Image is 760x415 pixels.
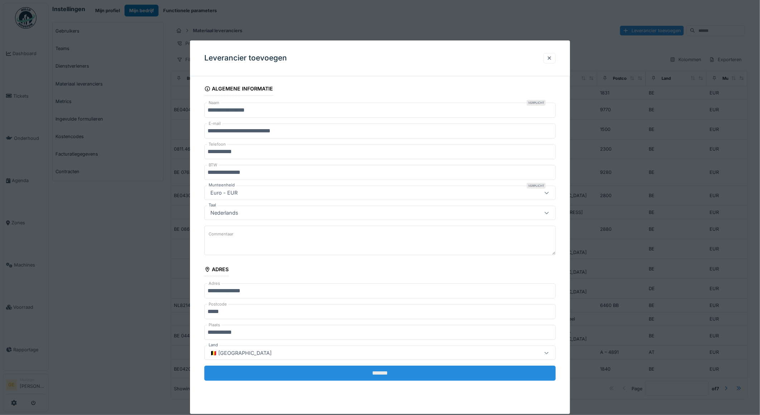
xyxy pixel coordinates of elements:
label: Adres [207,281,221,287]
label: BTW [207,162,219,168]
label: Plaats [207,322,221,328]
div: Verplicht [527,183,546,189]
label: Naam [207,100,221,106]
label: Land [207,342,219,348]
div: Algemene informatie [204,83,273,96]
label: E-mail [207,121,222,127]
div: 🇧🇪 [GEOGRAPHIC_DATA] [208,349,274,357]
label: Telefoon [207,141,227,147]
h3: Leverancier toevoegen [204,54,287,63]
div: Verplicht [527,100,546,106]
div: Adres [204,264,229,276]
label: Munteenheid [207,182,236,188]
label: Postcode [207,302,228,308]
label: Commentaar [207,230,235,239]
div: Nederlands [208,209,241,217]
div: Euro - EUR [208,189,240,197]
label: Taal [207,202,218,208]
